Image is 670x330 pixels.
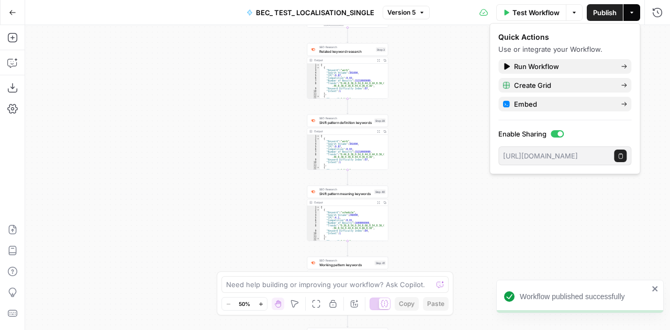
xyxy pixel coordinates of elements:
div: 4 [307,72,320,74]
button: Test Workflow [496,4,566,21]
div: 4 [307,143,320,145]
span: Publish [593,7,617,18]
div: 1 [307,206,320,209]
span: SEO Research [319,45,374,49]
g: Edge from step_2 to step_3 [347,27,349,42]
div: 1 [307,135,320,138]
span: Copy [399,299,415,309]
div: Step 40 [374,189,386,194]
span: Toggle code folding, rows 1 through 502 [317,135,320,138]
div: 11 [307,235,320,237]
span: Toggle code folding, rows 1 through 502 [317,64,320,66]
span: Related keyword research [319,49,374,54]
div: 2 [307,209,320,211]
div: 2 [307,138,320,140]
button: Publish [587,4,623,21]
div: 9 [307,87,320,90]
span: Toggle code folding, rows 2 through 11 [317,66,320,69]
div: 3 [307,140,320,143]
div: 9 [307,230,320,232]
span: SEO Research [319,258,373,263]
span: Toggle code folding, rows 2 through 11 [317,209,320,211]
img: 8a3tdog8tf0qdwwcclgyu02y995m [310,260,316,266]
div: Step 3 [376,47,386,52]
div: 10 [307,232,320,235]
g: Edge from step_39 to step_40 [347,169,349,185]
div: 13 [307,169,320,172]
span: Use or integrate your Workflow. [498,45,602,53]
div: 4 [307,214,320,217]
span: Toggle code folding, rows 2 through 11 [317,138,320,140]
img: 8a3tdog8tf0qdwwcclgyu02y995m [310,47,316,52]
g: Edge from step_41 to step_4 [347,312,349,327]
div: 11 [307,93,320,95]
div: 5 [307,217,320,219]
div: 3 [307,69,320,72]
div: 3 [307,211,320,214]
span: Create Grid [514,80,612,90]
span: SEO Research [319,116,372,120]
div: 2 [307,66,320,69]
span: BEC_ TEST_ LOCALISATION_SINGLE [256,7,374,18]
span: Shift pattern definition keywords [319,120,372,125]
span: Test Workflow [512,7,560,18]
div: Output [314,200,374,204]
div: 6 [307,77,320,79]
div: SEO ResearchShift pattern definition keywordsStep 39Output[ { "Keyword":"work", "Search Volume":3... [307,115,388,170]
label: Enable Sharing [498,129,631,139]
div: 6 [307,148,320,151]
div: 1 [307,64,320,66]
div: Quick Actions [498,32,631,42]
img: 8a3tdog8tf0qdwwcclgyu02y995m [310,118,316,123]
span: Toggle code folding, rows 12 through 21 [317,237,320,240]
button: Copy [395,297,419,311]
g: Edge from step_40 to step_41 [347,241,349,256]
div: Step 39 [374,118,386,123]
span: Toggle code folding, rows 1 through 502 [317,206,320,209]
div: 12 [307,95,320,98]
div: Output [314,58,374,62]
button: Paste [423,297,449,311]
span: Embed [514,99,612,109]
div: 12 [307,237,320,240]
span: 50% [239,300,250,308]
div: 6 [307,219,320,222]
div: Workflow published successfully [520,291,649,302]
span: Working pattern keywords [319,262,373,267]
button: BEC_ TEST_ LOCALISATION_SINGLE [240,4,381,21]
div: 10 [307,90,320,93]
span: Version 5 [387,8,416,17]
g: Edge from step_3 to step_39 [347,98,349,113]
div: 11 [307,164,320,166]
div: 5 [307,74,320,77]
div: Output [314,129,374,133]
span: Toggle code folding, rows 12 through 21 [317,95,320,98]
div: SEO ResearchWorking pattern keywordsStep 41Output[ { "Keyword":"workforce", "Search Volume":90500... [307,257,388,312]
div: 5 [307,145,320,148]
div: Step 41 [375,260,386,265]
div: SEO ResearchShift pattern meaning keywordsStep 40Output[ { "Keyword":"schedule", "Search Volume":... [307,186,388,241]
span: Run Workflow [514,61,612,72]
div: 13 [307,98,320,100]
div: 9 [307,158,320,161]
div: SEO ResearchRelated keyword researchStep 3Output[ { "Keyword":"work", "Search Volume":301000, "CP... [307,43,388,99]
button: close [652,285,659,293]
div: 8 [307,153,320,158]
div: 7 [307,151,320,153]
div: 7 [307,79,320,82]
button: Version 5 [383,6,430,19]
img: 8a3tdog8tf0qdwwcclgyu02y995m [310,189,316,195]
span: SEO Research [319,187,372,191]
span: Toggle code folding, rows 12 through 21 [317,166,320,169]
div: 7 [307,222,320,224]
div: 13 [307,240,320,243]
span: Paste [427,299,444,309]
div: 12 [307,166,320,169]
div: 8 [307,82,320,87]
div: 8 [307,224,320,230]
div: 10 [307,161,320,164]
span: Shift pattern meaning keywords [319,191,372,196]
